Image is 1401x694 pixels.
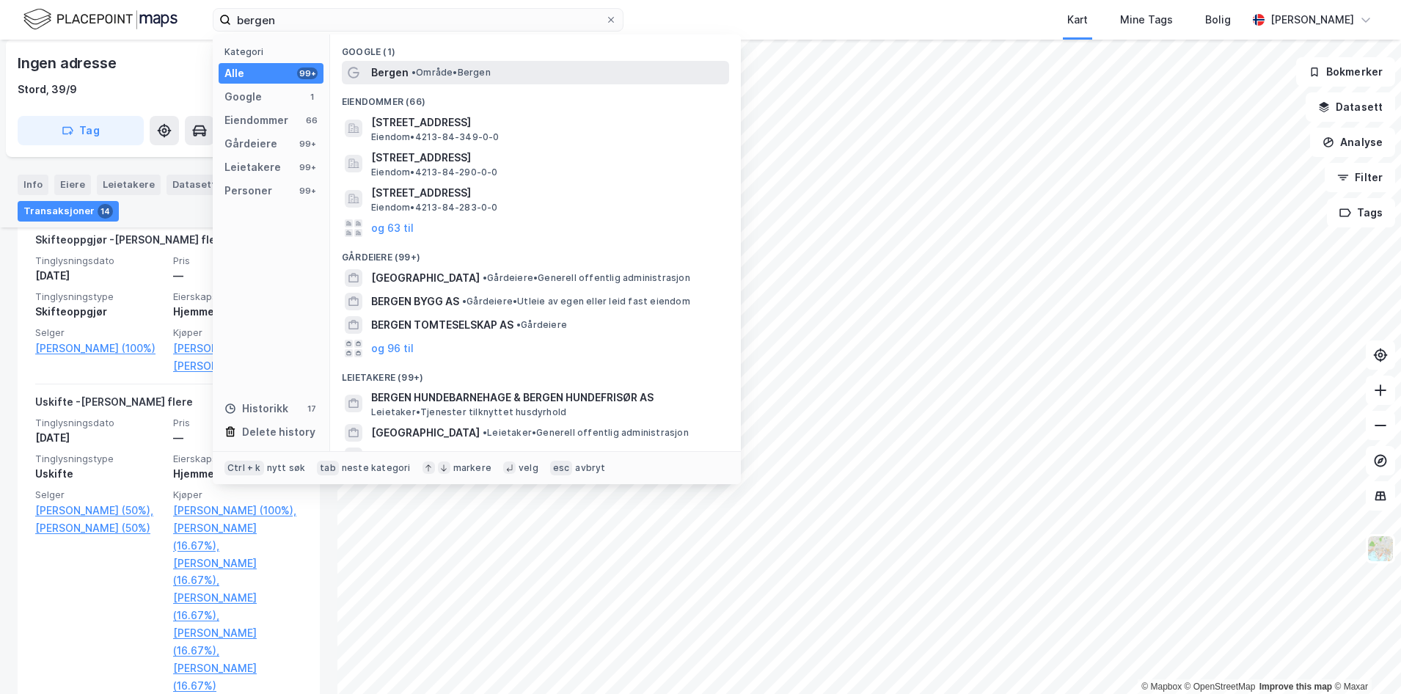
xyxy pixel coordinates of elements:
[306,91,318,103] div: 1
[173,417,302,429] span: Pris
[35,489,164,501] span: Selger
[242,423,315,441] div: Delete history
[23,7,178,32] img: logo.f888ab2527a4732fd821a326f86c7f29.svg
[1328,624,1401,694] div: Kontrollprogram for chat
[411,67,416,78] span: •
[35,326,164,339] span: Selger
[173,453,302,465] span: Eierskapstype
[1325,163,1395,192] button: Filter
[224,135,277,153] div: Gårdeiere
[35,267,164,285] div: [DATE]
[306,114,318,126] div: 66
[371,149,723,167] span: [STREET_ADDRESS]
[483,272,690,284] span: Gårdeiere • Generell offentlig administrasjon
[1328,624,1401,694] iframe: Chat Widget
[371,167,498,178] span: Eiendom • 4213-84-290-0-0
[1327,198,1395,227] button: Tags
[371,131,500,143] span: Eiendom • 4213-84-349-0-0
[1120,11,1173,29] div: Mine Tags
[173,326,302,339] span: Kjøper
[516,319,567,331] span: Gårdeiere
[1205,11,1231,29] div: Bolig
[173,357,302,375] a: [PERSON_NAME] (50%)
[483,272,487,283] span: •
[297,138,318,150] div: 99+
[297,161,318,173] div: 99+
[371,184,723,202] span: [STREET_ADDRESS]
[35,502,164,519] a: [PERSON_NAME] (50%),
[18,175,48,195] div: Info
[371,448,474,465] span: BERGEN ENGINES AS
[35,255,164,267] span: Tinglysningsdato
[224,88,262,106] div: Google
[173,519,302,555] a: [PERSON_NAME] (16.67%),
[224,65,244,82] div: Alle
[35,291,164,303] span: Tinglysningstype
[1259,682,1332,692] a: Improve this map
[224,461,264,475] div: Ctrl + k
[231,9,605,31] input: Søk på adresse, matrikkel, gårdeiere, leietakere eller personer
[167,175,222,195] div: Datasett
[483,427,487,438] span: •
[35,303,164,321] div: Skifteoppgjør
[297,185,318,197] div: 99+
[1296,57,1395,87] button: Bokmerker
[173,489,302,501] span: Kjøper
[224,400,288,417] div: Historikk
[173,255,302,267] span: Pris
[173,340,302,357] a: [PERSON_NAME] (50%),
[35,417,164,429] span: Tinglysningsdato
[550,461,573,475] div: esc
[317,461,339,475] div: tab
[483,427,689,439] span: Leietaker • Generell offentlig administrasjon
[224,158,281,176] div: Leietakere
[371,202,498,213] span: Eiendom • 4213-84-283-0-0
[173,303,302,321] div: Hjemmelshaver
[462,296,690,307] span: Gårdeiere • Utleie av egen eller leid fast eiendom
[224,112,288,129] div: Eiendommer
[35,393,193,417] div: Uskifte - [PERSON_NAME] flere
[173,429,302,447] div: —
[462,296,467,307] span: •
[371,340,414,357] button: og 96 til
[173,465,302,483] div: Hjemmelshaver
[371,293,459,310] span: BERGEN BYGG AS
[1367,535,1394,563] img: Z
[516,319,521,330] span: •
[371,219,414,237] button: og 63 til
[575,462,605,474] div: avbryt
[371,269,480,287] span: [GEOGRAPHIC_DATA]
[173,555,302,590] a: [PERSON_NAME] (16.67%),
[18,51,119,75] div: Ingen adresse
[54,175,91,195] div: Eiere
[18,81,77,98] div: Stord, 39/9
[330,240,741,266] div: Gårdeiere (99+)
[35,429,164,447] div: [DATE]
[371,316,513,334] span: BERGEN TOMTESELSKAP AS
[371,406,566,418] span: Leietaker • Tjenester tilknyttet husdyrhold
[35,519,164,537] a: [PERSON_NAME] (50%)
[297,67,318,79] div: 99+
[1141,682,1182,692] a: Mapbox
[1310,128,1395,157] button: Analyse
[306,403,318,414] div: 17
[98,204,113,219] div: 14
[342,462,411,474] div: neste kategori
[173,624,302,660] a: [PERSON_NAME] (16.67%),
[224,182,272,200] div: Personer
[330,34,741,61] div: Google (1)
[371,424,480,442] span: [GEOGRAPHIC_DATA]
[18,201,119,222] div: Transaksjoner
[371,64,409,81] span: Bergen
[1067,11,1088,29] div: Kart
[173,502,302,519] a: [PERSON_NAME] (100%),
[173,589,302,624] a: [PERSON_NAME] (16.67%),
[35,231,227,255] div: Skifteoppgjør - [PERSON_NAME] flere
[371,389,723,406] span: BERGEN HUNDEBARNEHAGE & BERGEN HUNDEFRISØR AS
[1306,92,1395,122] button: Datasett
[330,84,741,111] div: Eiendommer (66)
[97,175,161,195] div: Leietakere
[224,46,323,57] div: Kategori
[453,462,491,474] div: markere
[371,114,723,131] span: [STREET_ADDRESS]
